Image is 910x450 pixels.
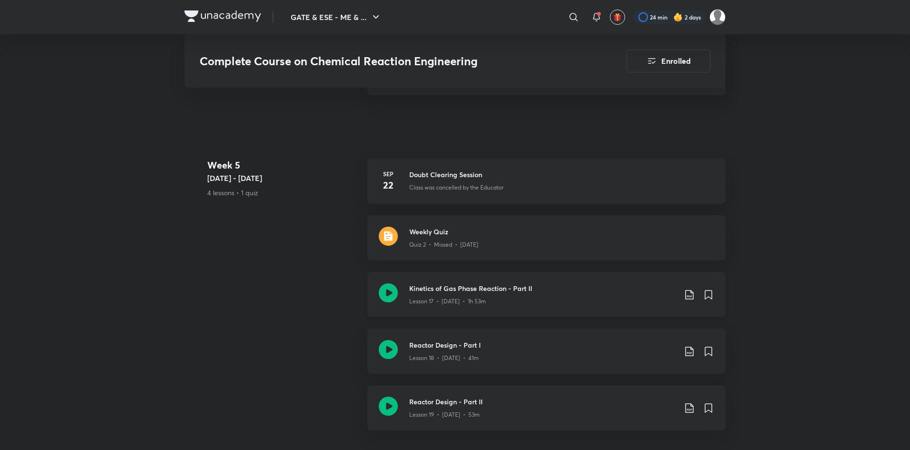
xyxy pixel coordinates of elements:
img: Company Logo [184,10,261,22]
a: Reactor Design - Part ILesson 18 • [DATE] • 41m [367,329,726,385]
a: quizWeekly QuizQuiz 2 • Missed • [DATE] [367,215,726,272]
h3: Complete Course on Chemical Reaction Engineering [200,54,573,68]
p: Quiz 2 • Missed • [DATE] [409,240,478,249]
a: Sep22Doubt Clearing SessionClass was cancelled by the Educator [367,158,726,215]
p: Lesson 17 • [DATE] • 1h 53m [409,297,486,306]
h3: Doubt Clearing Session [409,170,714,180]
a: Reactor Design - Part IILesson 19 • [DATE] • 53m [367,385,726,442]
a: Kinetics of Gas Phase Reaction - Part IILesson 17 • [DATE] • 1h 53m [367,272,726,329]
p: 4 lessons • 1 quiz [207,188,360,198]
h3: Weekly Quiz [409,227,714,237]
h5: [DATE] - [DATE] [207,172,360,184]
img: Prakhar Mishra [709,9,726,25]
button: GATE & ESE - ME & ... [285,8,387,27]
img: avatar [613,13,622,21]
h4: 22 [379,178,398,192]
p: Lesson 18 • [DATE] • 41m [409,354,479,362]
img: quiz [379,227,398,246]
button: avatar [610,10,625,25]
a: Company Logo [184,10,261,24]
img: streak [673,12,683,22]
h3: Reactor Design - Part II [409,397,676,407]
h6: Sep [379,170,398,178]
h3: Reactor Design - Part I [409,340,676,350]
button: Enrolled [627,50,710,72]
p: Class was cancelled by the Educator [409,183,504,192]
h4: Week 5 [207,158,360,172]
p: Lesson 19 • [DATE] • 53m [409,410,480,419]
h3: Kinetics of Gas Phase Reaction - Part II [409,283,676,293]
